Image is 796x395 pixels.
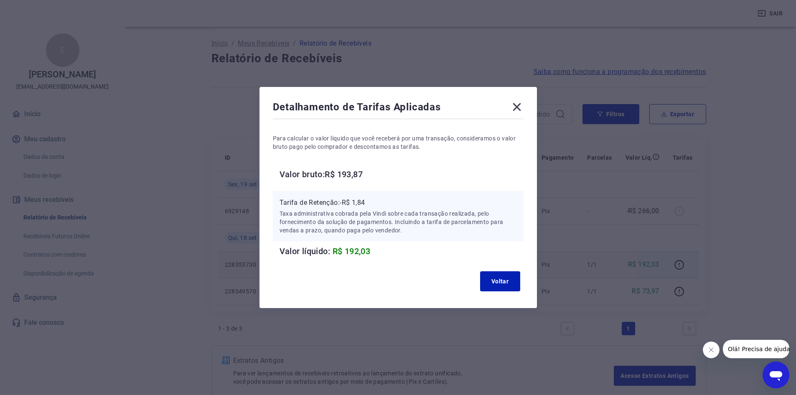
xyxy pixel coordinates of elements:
[280,209,517,234] p: Taxa administrativa cobrada pela Vindi sobre cada transação realizada, pelo fornecimento da soluç...
[280,198,517,208] p: Tarifa de Retenção: -R$ 1,84
[5,6,70,13] span: Olá! Precisa de ajuda?
[333,246,371,256] span: R$ 192,03
[280,245,524,258] h6: Valor líquido:
[273,134,524,151] p: Para calcular o valor líquido que você receberá por uma transação, consideramos o valor bruto pag...
[763,362,789,388] iframe: Botão para abrir a janela de mensagens
[703,341,720,358] iframe: Fechar mensagem
[280,168,524,181] h6: Valor bruto: R$ 193,87
[480,271,520,291] button: Voltar
[273,100,524,117] div: Detalhamento de Tarifas Aplicadas
[723,340,789,358] iframe: Mensagem da empresa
